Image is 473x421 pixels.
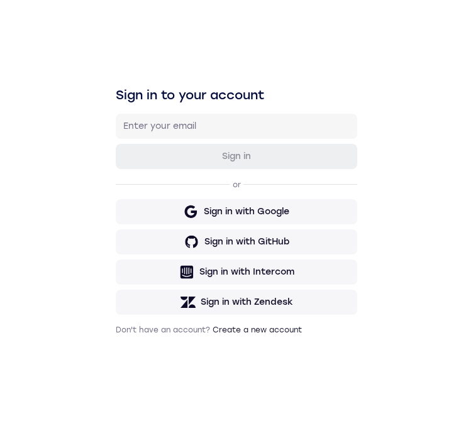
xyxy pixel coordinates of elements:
input: Enter your email [123,120,350,133]
div: Sign in with Google [204,205,289,218]
p: or [230,180,243,190]
button: Sign in with Intercom [116,260,357,285]
div: Sign in with GitHub [204,236,289,248]
button: Sign in with Zendesk [116,290,357,315]
div: Sign in with Zendesk [201,296,293,309]
button: Sign in with Google [116,199,357,224]
button: Sign in with GitHub [116,229,357,254]
div: Sign in with Intercom [199,266,294,278]
a: Create a new account [213,325,302,334]
h1: Sign in to your account [116,86,357,104]
button: Sign in [116,144,357,169]
p: Don't have an account? [116,325,357,335]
